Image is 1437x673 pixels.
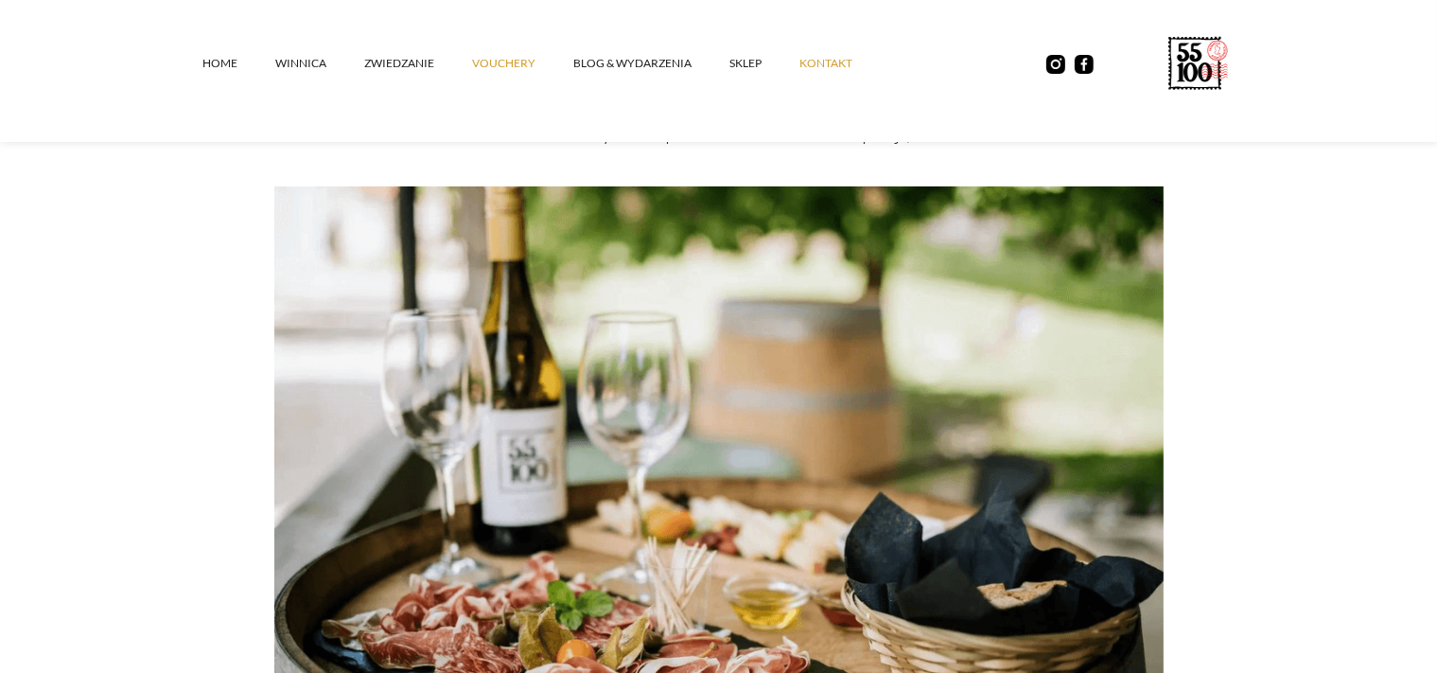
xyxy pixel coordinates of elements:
a: vouchery [472,35,573,92]
a: Home [202,35,275,92]
a: kontakt [799,35,890,92]
a: SKLEP [729,35,799,92]
a: winnica [275,35,364,92]
a: Blog & Wydarzenia [573,35,729,92]
a: ZWIEDZANIE [364,35,472,92]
